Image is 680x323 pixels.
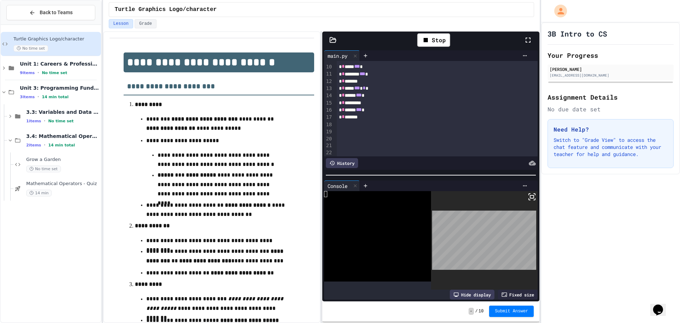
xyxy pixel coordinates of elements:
div: 15 [324,100,333,107]
h1: 3B Intro to CS [548,29,607,39]
span: Turtle Graphics Logo/character [115,5,217,14]
span: 3 items [20,95,35,99]
span: No time set [42,71,67,75]
span: 3.4: Mathematical Operators [26,133,100,139]
div: No due date set [548,105,674,113]
span: Unit 3: Programming Fundamentals [20,85,100,91]
span: Grow a Garden [26,157,100,163]
span: 3.3: Variables and Data Types [26,109,100,115]
button: Back to Teams [6,5,95,20]
span: 10 [478,308,483,314]
span: No time set [48,119,74,123]
button: Submit Answer [489,306,534,317]
div: 14 [324,92,333,99]
div: [EMAIL_ADDRESS][DOMAIN_NAME] [550,73,671,78]
span: 14 min total [48,143,75,147]
span: Back to Teams [40,9,73,16]
div: 16 [324,107,333,114]
div: main.py [324,50,360,61]
span: Turtle Graphics Logo/character [13,36,100,42]
span: - [469,308,474,315]
div: Stop [417,33,450,47]
span: No time set [26,166,61,172]
p: Switch to "Grade View" to access the chat feature and communicate with your teacher for help and ... [554,137,668,158]
span: / [475,308,478,314]
div: 13 [324,85,333,92]
span: Submit Answer [495,308,528,314]
span: 14 min [26,190,52,196]
div: 22 [324,149,333,156]
span: • [44,142,45,148]
h2: Your Progress [548,50,674,60]
div: Hide display [450,290,494,300]
span: • [44,118,45,124]
div: Console [324,182,351,190]
div: 10 [324,63,333,71]
div: 23 [324,156,333,163]
span: • [38,70,39,76]
div: main.py [324,52,351,60]
div: My Account [547,3,569,19]
span: Unit 1: Careers & Professionalism [20,61,100,67]
div: 18 [324,121,333,128]
div: 21 [324,142,333,149]
iframe: chat widget [650,295,673,316]
div: 17 [324,114,333,121]
h2: Assignment Details [548,92,674,102]
div: Fixed size [498,290,538,300]
span: No time set [13,45,48,52]
div: [PERSON_NAME] [550,66,671,72]
span: • [38,94,39,100]
span: 2 items [26,143,41,147]
div: 19 [324,128,333,135]
div: 20 [324,135,333,143]
div: 11 [324,71,333,78]
button: Lesson [109,19,133,28]
h3: Need Help? [554,125,668,134]
span: 14 min total [42,95,68,99]
div: History [326,158,358,168]
span: 1 items [26,119,41,123]
div: Console [324,180,360,191]
button: Grade [135,19,157,28]
div: 12 [324,78,333,85]
span: 9 items [20,71,35,75]
span: Mathematical Operators - Quiz [26,181,100,187]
